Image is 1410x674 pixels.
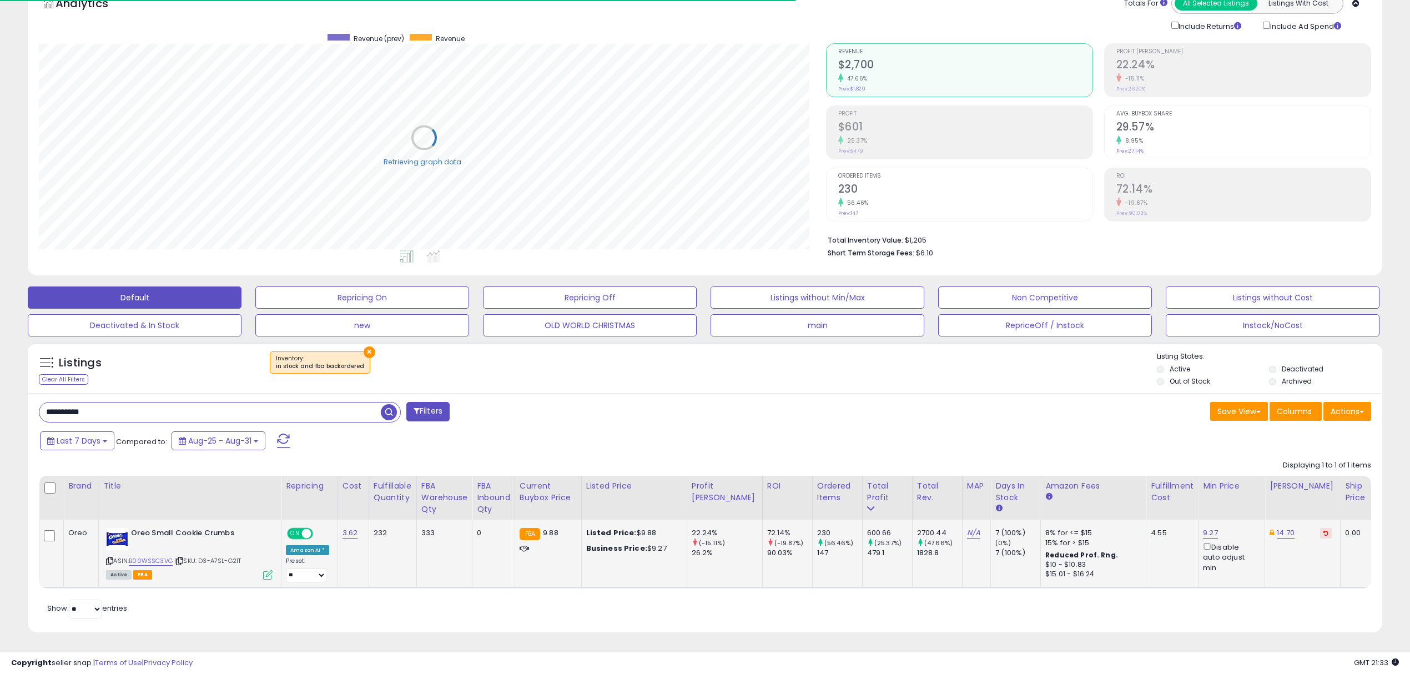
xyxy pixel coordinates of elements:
b: Business Price: [586,543,647,554]
button: Instock/NoCost [1166,314,1379,336]
small: Prev: 26.20% [1116,85,1145,92]
div: FBA Warehouse Qty [421,480,467,515]
div: 147 [817,548,862,558]
button: Actions [1323,402,1371,421]
button: Last 7 Days [40,431,114,450]
h2: 230 [838,183,1092,198]
div: Include Ad Spend [1255,19,1359,32]
button: OLD WORLD CHRISTMAS [483,314,697,336]
div: Brand [68,480,94,492]
span: Columns [1277,406,1312,417]
div: Ordered Items [817,480,858,504]
small: 8.95% [1121,137,1144,145]
button: × [364,346,375,358]
div: Oreo [68,528,90,538]
button: Listings without Cost [1166,286,1379,309]
span: $6.10 [916,248,933,258]
div: 7 (100%) [995,528,1040,538]
div: 232 [374,528,408,538]
img: 51Pw705bicL._SL40_.jpg [106,528,128,550]
div: 4.55 [1151,528,1190,538]
div: 230 [817,528,862,538]
p: Listing States: [1157,351,1382,362]
div: ASIN: [106,528,273,579]
small: (25.37%) [874,539,902,547]
span: Aug-25 - Aug-31 [188,435,251,446]
small: Prev: 27.14% [1116,148,1144,154]
div: 90.03% [767,548,812,558]
span: Show: entries [47,603,127,613]
span: | SKU: D3-A7SL-G2IT [174,556,241,565]
div: $15.01 - $16.24 [1045,570,1137,579]
div: 26.2% [692,548,762,558]
small: -15.11% [1121,74,1145,83]
div: Days In Stock [995,480,1036,504]
div: Total Profit [867,480,908,504]
a: N/A [967,527,980,539]
small: -19.87% [1121,199,1148,207]
div: seller snap | | [11,658,193,668]
a: 3.62 [343,527,358,539]
div: Retrieving graph data.. [384,157,465,167]
small: Prev: $479 [838,148,863,154]
span: Profit [838,111,1092,117]
span: Revenue [838,49,1092,55]
h2: $601 [838,120,1092,135]
div: 600.66 [867,528,912,538]
label: Active [1170,364,1190,374]
button: RepriceOff / Instock [938,314,1152,336]
div: Profit [PERSON_NAME] [692,480,758,504]
h2: 29.57% [1116,120,1371,135]
small: 47.66% [843,74,868,83]
div: 333 [421,528,464,538]
div: 479.1 [867,548,912,558]
span: ON [288,529,302,539]
small: FBA [520,528,540,540]
button: Deactivated & In Stock [28,314,241,336]
button: new [255,314,469,336]
small: (-15.11%) [699,539,725,547]
div: [PERSON_NAME] [1270,480,1336,492]
span: 9.88 [543,527,558,538]
a: 9.27 [1203,527,1218,539]
span: All listings currently available for purchase on Amazon [106,570,132,580]
div: Ship Price [1345,480,1367,504]
span: Ordered Items [838,173,1092,179]
button: Listings without Min/Max [711,286,924,309]
span: Last 7 Days [57,435,100,446]
small: (47.66%) [924,539,953,547]
label: Out of Stock [1170,376,1210,386]
div: MAP [967,480,986,492]
button: Columns [1270,402,1322,421]
a: Terms of Use [95,657,142,668]
button: main [711,314,924,336]
small: 56.46% [843,199,869,207]
span: ROI [1116,173,1371,179]
small: (0%) [995,539,1011,547]
b: Short Term Storage Fees: [828,248,914,258]
div: 0 [477,528,506,538]
div: Amazon Fees [1045,480,1141,492]
div: 0.00 [1345,528,1363,538]
button: Repricing On [255,286,469,309]
div: Fulfillable Quantity [374,480,412,504]
small: Prev: 90.03% [1116,210,1147,217]
div: Listed Price [586,480,682,492]
li: $1,205 [828,233,1363,246]
h5: Listings [59,355,102,371]
div: Total Rev. [917,480,958,504]
b: Total Inventory Value: [828,235,903,245]
button: Repricing Off [483,286,697,309]
a: B00WSSC3VG [129,556,173,566]
div: Title [103,480,276,492]
div: 22.24% [692,528,762,538]
b: Oreo Small Cookie Crumbs [131,528,266,541]
div: Clear All Filters [39,374,88,385]
span: Profit [PERSON_NAME] [1116,49,1371,55]
div: Disable auto adjust min [1203,541,1256,573]
div: $10 - $10.83 [1045,560,1137,570]
span: Inventory : [276,354,364,371]
div: Cost [343,480,364,492]
small: Prev: 147 [838,210,858,217]
small: Days In Stock. [995,504,1002,514]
